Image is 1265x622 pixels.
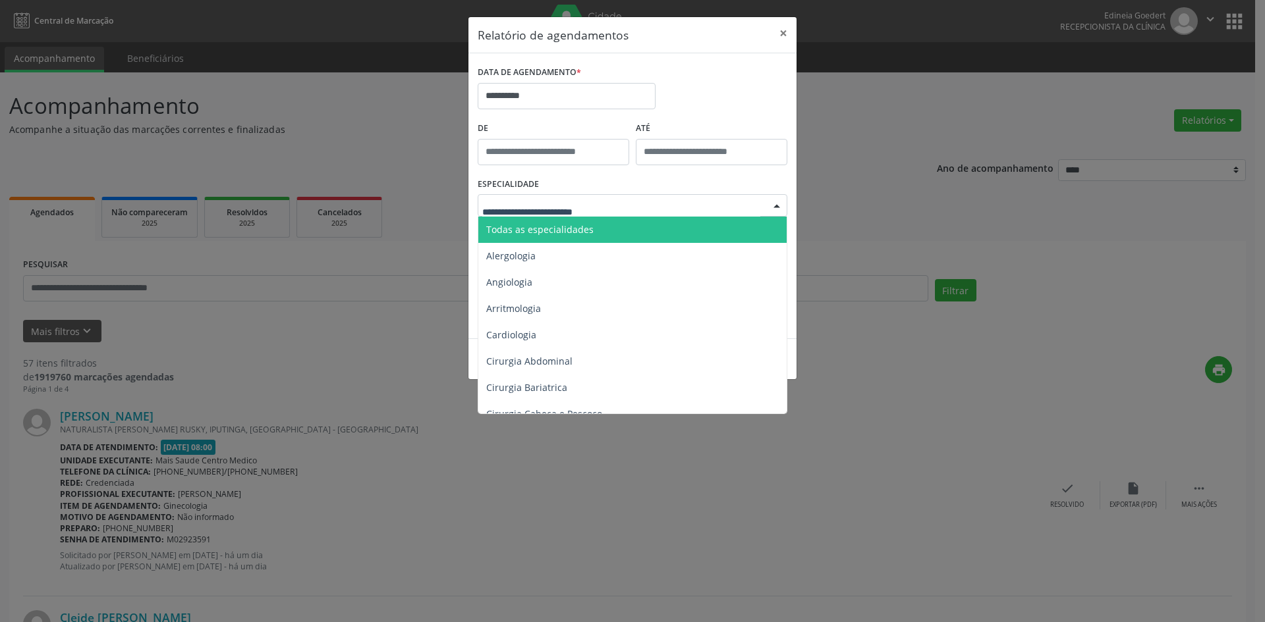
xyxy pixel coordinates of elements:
[486,355,573,367] span: Cirurgia Abdominal
[478,26,629,43] h5: Relatório de agendamentos
[478,174,539,195] label: ESPECIALIDADE
[486,407,602,420] span: Cirurgia Cabeça e Pescoço
[486,328,536,341] span: Cardiologia
[636,118,787,139] label: ATÉ
[486,276,532,288] span: Angiologia
[770,17,797,49] button: Close
[478,118,629,139] label: De
[486,381,567,394] span: Cirurgia Bariatrica
[486,249,536,262] span: Alergologia
[486,223,594,236] span: Todas as especialidades
[478,63,581,83] label: DATA DE AGENDAMENTO
[486,302,541,315] span: Arritmologia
